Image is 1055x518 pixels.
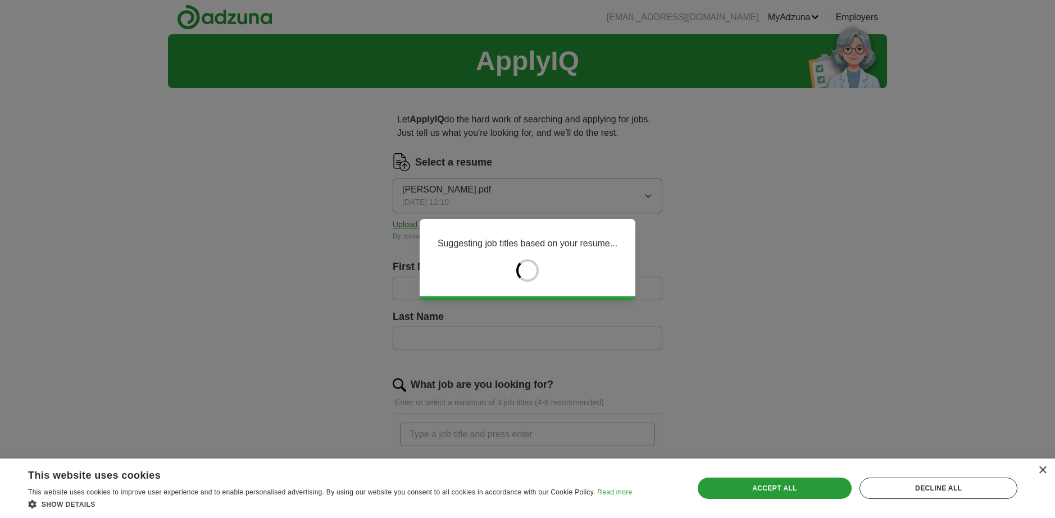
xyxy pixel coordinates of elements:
div: Close [1038,466,1047,475]
div: Show details [28,498,632,510]
div: This website uses cookies [28,465,604,482]
div: Accept all [698,478,852,499]
div: Decline all [860,478,1017,499]
span: This website uses cookies to improve user experience and to enable personalised advertising. By u... [28,488,595,496]
p: Suggesting job titles based on your resume... [438,237,617,250]
span: Show details [42,501,96,508]
a: Read more, opens a new window [597,488,632,496]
